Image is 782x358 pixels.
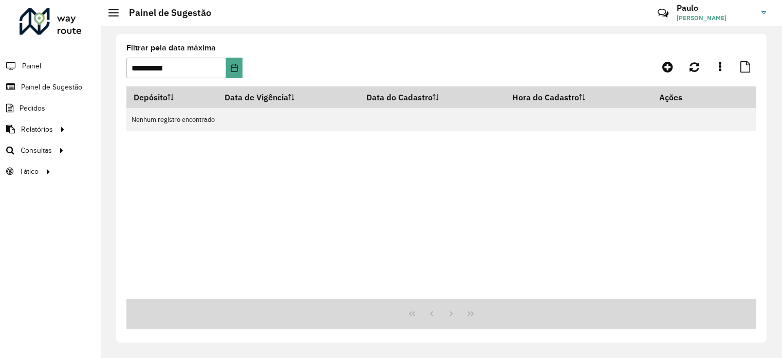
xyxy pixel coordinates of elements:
[677,3,754,13] h3: Paulo
[126,86,218,108] th: Depósito
[20,103,45,114] span: Pedidos
[21,82,82,93] span: Painel de Sugestão
[226,58,243,78] button: Choose Date
[119,7,211,19] h2: Painel de Sugestão
[652,86,714,108] th: Ações
[21,124,53,135] span: Relatórios
[359,86,505,108] th: Data do Cadastro
[126,108,756,131] td: Nenhum registro encontrado
[21,145,52,156] span: Consultas
[218,86,360,108] th: Data de Vigência
[126,42,216,54] label: Filtrar pela data máxima
[677,13,754,23] span: [PERSON_NAME]
[505,86,652,108] th: Hora do Cadastro
[652,2,674,24] a: Contato Rápido
[22,61,41,71] span: Painel
[20,166,39,177] span: Tático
